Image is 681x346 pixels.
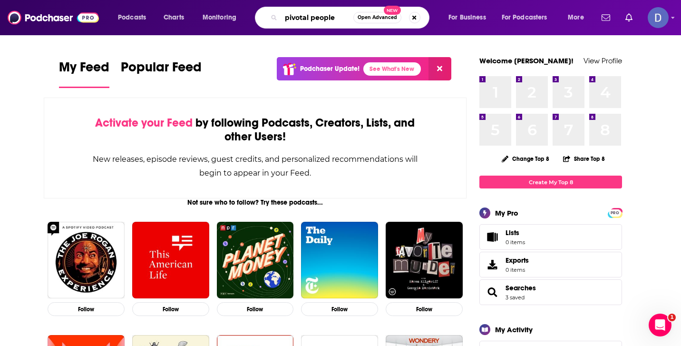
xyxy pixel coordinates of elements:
[353,12,401,23] button: Open AdvancedNew
[59,59,109,88] a: My Feed
[479,224,622,250] a: Lists
[479,279,622,305] span: Searches
[502,11,547,24] span: For Podcasters
[48,222,125,299] img: The Joe Rogan Experience
[301,222,378,299] img: The Daily
[157,10,190,25] a: Charts
[483,286,502,299] a: Searches
[598,10,614,26] a: Show notifications dropdown
[668,314,676,321] span: 1
[196,10,249,25] button: open menu
[363,62,421,76] a: See What's New
[609,209,621,216] a: PRO
[132,222,209,299] img: This American Life
[479,252,622,277] a: Exports
[118,11,146,24] span: Podcasts
[448,11,486,24] span: For Business
[506,239,525,246] span: 0 items
[496,153,555,165] button: Change Top 8
[92,152,418,180] div: New releases, episode reviews, guest credits, and personalized recommendations will begin to appe...
[648,7,669,28] button: Show profile menu
[506,228,519,237] span: Lists
[622,10,636,26] a: Show notifications dropdown
[121,59,202,88] a: Popular Feed
[164,11,184,24] span: Charts
[648,7,669,28] img: User Profile
[563,149,605,168] button: Share Top 8
[95,116,193,130] span: Activate your Feed
[132,302,209,316] button: Follow
[506,294,525,301] a: 3 saved
[264,7,438,29] div: Search podcasts, credits, & more...
[649,314,671,336] iframe: Intercom live chat
[442,10,498,25] button: open menu
[483,230,502,244] span: Lists
[479,56,574,65] a: Welcome [PERSON_NAME]!
[48,302,125,316] button: Follow
[648,7,669,28] span: Logged in as dianawurster
[301,302,378,316] button: Follow
[584,56,622,65] a: View Profile
[506,284,536,292] a: Searches
[281,10,353,25] input: Search podcasts, credits, & more...
[384,6,401,15] span: New
[386,302,463,316] button: Follow
[92,116,418,144] div: by following Podcasts, Creators, Lists, and other Users!
[506,256,529,265] span: Exports
[386,222,463,299] img: My Favorite Murder with Karen Kilgariff and Georgia Hardstark
[496,10,561,25] button: open menu
[358,15,397,20] span: Open Advanced
[495,208,518,217] div: My Pro
[561,10,596,25] button: open menu
[111,10,158,25] button: open menu
[203,11,236,24] span: Monitoring
[217,222,294,299] img: Planet Money
[506,267,529,273] span: 0 items
[59,59,109,81] span: My Feed
[121,59,202,81] span: Popular Feed
[217,302,294,316] button: Follow
[506,228,525,237] span: Lists
[8,9,99,27] img: Podchaser - Follow, Share and Rate Podcasts
[479,176,622,188] a: Create My Top 8
[483,258,502,271] span: Exports
[568,11,584,24] span: More
[495,325,533,334] div: My Activity
[300,65,360,73] p: Podchaser Update!
[44,198,467,207] div: Not sure who to follow? Try these podcasts...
